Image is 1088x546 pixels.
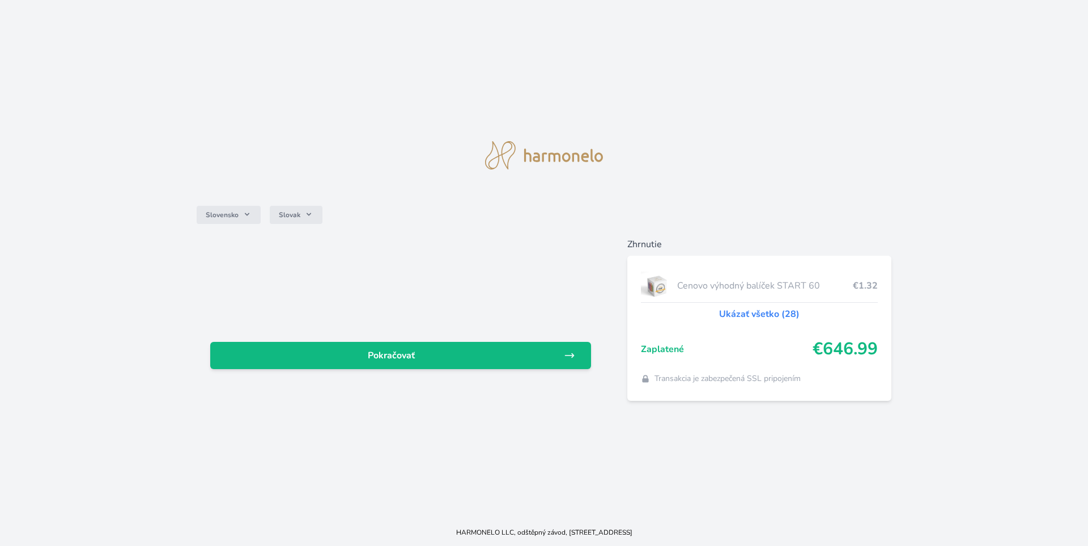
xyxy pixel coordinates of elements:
span: Transakcia je zabezpečená SSL pripojením [654,373,801,384]
h6: Zhrnutie [627,238,892,251]
img: logo.svg [485,141,603,170]
img: start.jpg [641,272,673,300]
a: Pokračovať [210,342,591,369]
button: Slovensko [197,206,261,224]
span: Zaplatené [641,342,813,356]
span: Pokračovať [219,349,564,362]
a: Ukázať všetko (28) [719,307,800,321]
button: Slovak [270,206,322,224]
span: Cenovo výhodný balíček START 60 [677,279,853,293]
span: €646.99 [813,339,878,359]
span: €1.32 [853,279,878,293]
span: Slovak [279,210,300,219]
span: Slovensko [206,210,239,219]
